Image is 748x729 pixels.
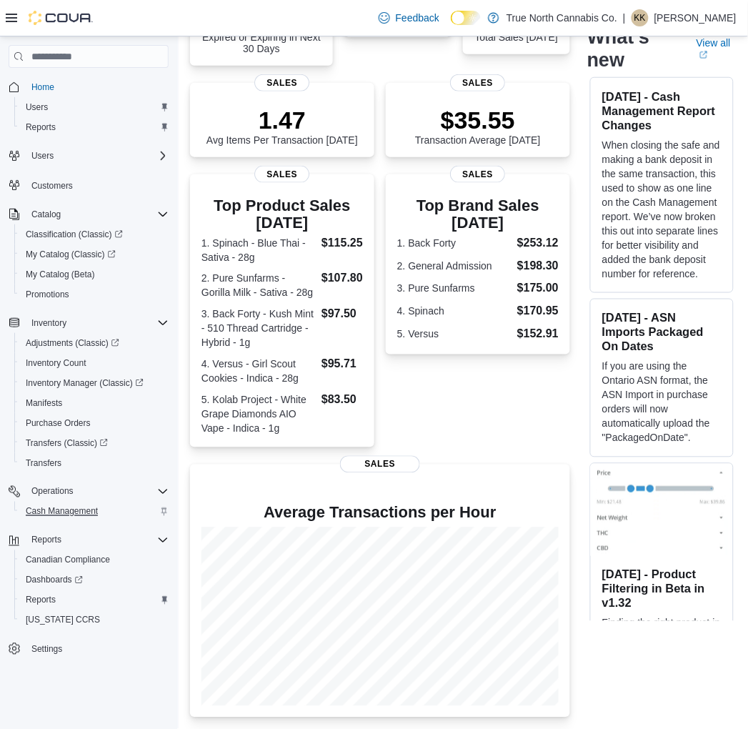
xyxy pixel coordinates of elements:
svg: External link [699,51,708,59]
a: [US_STATE] CCRS [20,612,106,629]
a: My Catalog (Beta) [20,266,101,283]
span: Users [26,147,169,164]
a: Inventory Count [20,354,92,372]
span: Adjustments (Classic) [20,334,169,352]
span: Dashboards [20,572,169,589]
button: Transfers [14,453,174,473]
dt: 4. Versus - Girl Scout Cookies - Indica - 28g [201,357,316,386]
div: Avg Items Per Transaction [DATE] [206,106,358,146]
span: Manifests [20,395,169,412]
button: Catalog [3,204,174,224]
a: Classification (Classic) [14,224,174,244]
button: My Catalog (Beta) [14,264,174,284]
span: Reports [20,119,169,136]
button: Promotions [14,284,174,304]
span: My Catalog (Beta) [20,266,169,283]
span: Canadian Compliance [20,552,169,569]
span: Promotions [20,286,169,303]
button: Catalog [26,206,66,223]
a: Home [26,79,60,96]
span: Purchase Orders [26,417,91,429]
span: Reports [31,535,61,546]
button: Reports [14,117,174,137]
span: Home [31,81,54,93]
button: Inventory Count [14,353,174,373]
span: [US_STATE] CCRS [26,615,100,626]
button: Reports [3,530,174,550]
span: Sales [254,74,309,91]
dd: $152.91 [517,326,559,343]
a: Manifests [20,395,68,412]
span: Adjustments (Classic) [26,337,119,349]
span: Manifests [26,397,62,409]
span: KK [634,9,646,26]
span: Dashboards [26,575,83,586]
dd: $97.50 [321,306,363,323]
button: Cash Management [14,502,174,522]
dd: $170.95 [517,303,559,320]
dd: $198.30 [517,257,559,274]
dd: $83.50 [321,392,363,409]
a: Adjustments (Classic) [14,333,174,353]
h3: Top Brand Sales [DATE] [397,197,559,232]
button: Home [3,76,174,97]
h3: [DATE] - Cash Management Report Changes [602,89,722,132]
p: $35.55 [415,106,541,134]
h2: What's new [587,26,679,71]
span: Purchase Orders [20,415,169,432]
a: Dashboards [14,570,174,590]
p: | [623,9,626,26]
span: Inventory Count [20,354,169,372]
span: Customers [31,180,73,192]
dt: 2. Pure Sunfarms - Gorilla Milk - Sativa - 28g [201,272,316,300]
a: Reports [20,592,61,609]
button: Users [26,147,59,164]
span: Home [26,78,169,96]
span: Cash Management [20,503,169,520]
h3: [DATE] - ASN Imports Packaged On Dates [602,311,722,354]
a: My Catalog (Classic) [14,244,174,264]
a: Transfers (Classic) [20,435,114,452]
div: Transaction Average [DATE] [415,106,541,146]
dt: 1. Back Forty [397,236,512,250]
span: Users [31,150,54,162]
dt: 3. Pure Sunfarms [397,282,512,296]
a: Transfers (Classic) [14,433,174,453]
button: Users [3,146,174,166]
dd: $115.25 [321,234,363,252]
span: Operations [31,486,74,497]
dt: 4. Spinach [397,304,512,319]
button: [US_STATE] CCRS [14,610,174,630]
a: Reports [20,119,61,136]
span: Cash Management [26,506,98,517]
span: Reports [26,532,169,549]
span: Inventory Manager (Classic) [26,377,144,389]
span: Sales [450,74,505,91]
span: Catalog [26,206,169,223]
a: Feedback [373,4,445,32]
p: True North Cannabis Co. [507,9,617,26]
span: Classification (Classic) [26,229,123,240]
p: [PERSON_NAME] [654,9,737,26]
span: Users [26,101,48,113]
dd: $107.80 [321,270,363,287]
h3: [DATE] - Product Filtering in Beta in v1.32 [602,567,722,610]
button: Settings [3,639,174,660]
span: Canadian Compliance [26,555,110,566]
span: Inventory Count [26,357,86,369]
div: Kaylha Koskinen [632,9,649,26]
span: Feedback [396,11,439,25]
a: View allExternal link [697,37,737,60]
button: Inventory [3,313,174,333]
button: Reports [26,532,67,549]
h3: Top Product Sales [DATE] [201,197,363,232]
span: Inventory [26,314,169,332]
button: Operations [26,483,79,500]
span: Settings [26,640,169,658]
span: My Catalog (Classic) [26,249,116,260]
a: Inventory Manager (Classic) [14,373,174,393]
a: Dashboards [20,572,89,589]
dt: 1. Spinach - Blue Thai - Sativa - 28g [201,236,316,264]
img: Cova [29,11,93,25]
p: 1.47 [206,106,358,134]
